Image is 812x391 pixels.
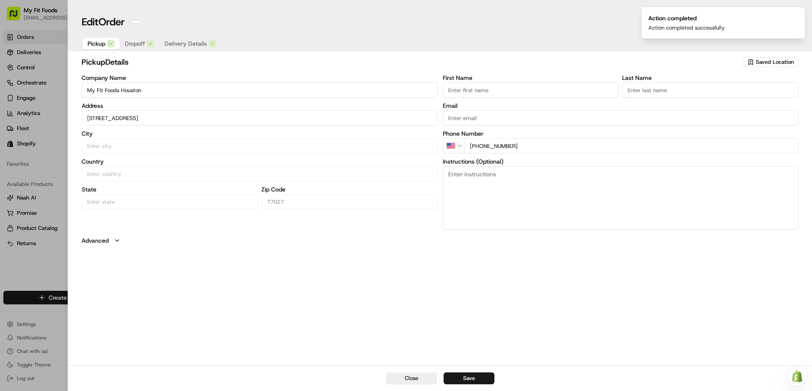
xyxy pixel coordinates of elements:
label: Instructions (Optional) [443,159,799,164]
h2: pickup Details [82,56,741,68]
a: 💻API Documentation [68,119,139,134]
h1: Edit [82,15,125,29]
input: Enter phone number [464,138,799,153]
p: Order ID: [767,14,789,21]
input: Enter zip code [261,194,438,209]
input: Enter city [82,138,438,153]
a: 📗Knowledge Base [5,119,68,134]
a: Powered byPylon [60,143,102,150]
span: Dropoff [125,39,145,48]
button: Save [444,372,494,384]
input: Enter country [82,166,438,181]
span: Order [99,15,125,29]
label: First Name [443,75,619,81]
span: Pylon [84,143,102,150]
label: Email [443,103,799,109]
label: Phone Number [443,131,799,137]
label: City [82,131,438,137]
p: Welcome 👋 [8,34,154,47]
button: Saved Location [743,56,798,68]
input: Enter company name [82,82,438,98]
label: Country [82,159,438,164]
label: Address [82,103,438,109]
label: State [82,186,258,192]
label: Advanced [82,236,109,245]
div: Start new chat [29,81,139,89]
span: Knowledge Base [17,123,65,131]
span: Pickup [88,39,105,48]
div: 💻 [71,123,78,130]
label: Company Name [82,75,438,81]
label: Zip Code [261,186,438,192]
input: Enter state [82,194,258,209]
span: API Documentation [80,123,136,131]
div: 📗 [8,123,15,130]
button: Close [386,372,437,384]
label: Last Name [622,75,798,81]
button: Advanced [82,236,798,245]
input: Got a question? Start typing here... [22,55,152,63]
input: Enter address [82,110,438,126]
p: Created At: [767,23,795,30]
span: Saved Location [756,58,794,66]
img: Nash [8,8,25,25]
img: 1736555255976-a54dd68f-1ca7-489b-9aae-adbdc363a1c4 [8,81,24,96]
button: Start new chat [144,83,154,93]
div: We're available if you need us! [29,89,107,96]
input: Enter email [443,110,799,126]
input: Enter last name [622,82,798,98]
span: Delivery Details [165,39,207,48]
input: Enter first name [443,82,619,98]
